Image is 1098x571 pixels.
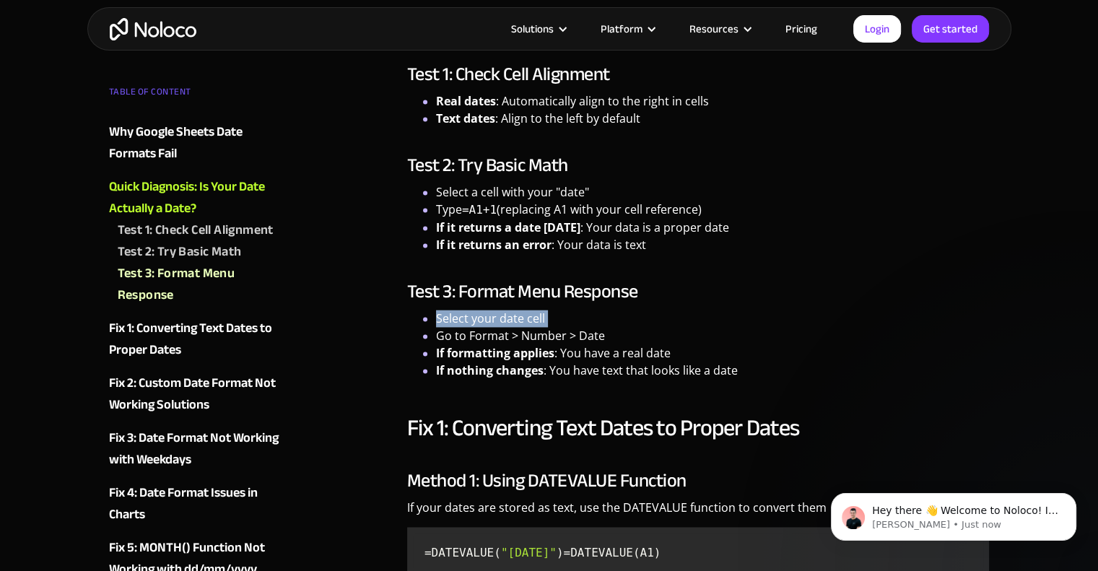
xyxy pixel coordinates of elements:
a: Get started [912,15,989,43]
strong: If nothing changes [436,362,544,378]
a: Pricing [767,19,835,38]
code: =A1+1 [462,203,497,217]
strong: If it returns an error [436,237,552,253]
li: Type (replacing A1 with your cell reference) [436,201,990,219]
a: Login [853,15,901,43]
a: Fix 2: Custom Date Format Not Working Solutions [109,372,284,416]
strong: Text dates [436,110,495,126]
li: Select your date cell [436,310,990,327]
a: Test 3: Format Menu Response [118,263,284,306]
li: : You have a real date [436,344,990,362]
a: Why Google Sheets Date Formats Fail [109,121,284,165]
div: Resources [689,19,738,38]
div: Solutions [511,19,554,38]
h3: Test 3: Format Menu Response [407,281,990,302]
li: : Align to the left by default [436,110,990,127]
div: Platform [601,19,642,38]
div: Platform [583,19,671,38]
a: Quick Diagnosis: Is Your Date Actually a Date? [109,176,284,219]
strong: If formatting applies [436,345,554,361]
div: TABLE OF CONTENT [109,81,284,110]
span: ) [557,546,564,559]
li: : Automatically align to the right in cells [436,92,990,110]
p: If your dates are stored as text, use the DATEVALUE function to convert them [407,499,990,527]
a: Fix 1: Converting Text Dates to Proper Dates [109,318,284,361]
strong: If it returns a date [DATE] [436,219,580,235]
span: =DATEVALUE( [424,546,501,559]
li: : Your data is a proper date [436,219,990,236]
a: Test 2: Try Basic Math [118,241,284,263]
div: Resources [671,19,767,38]
a: Fix 3: Date Format Not Working with Weekdays [109,427,284,471]
h3: Test 2: Try Basic Math [407,154,990,176]
a: home [110,18,196,40]
li: : Your data is text [436,236,990,253]
h2: Fix 1: Converting Text Dates to Proper Dates [407,414,990,443]
li: Go to Format > Number > Date [436,327,990,344]
span: "[DATE]" [501,546,557,559]
h3: Method 1: Using DATEVALUE Function [407,470,990,492]
li: : You have text that looks like a date [436,362,990,379]
li: Select a cell with your "date" [436,183,990,201]
div: Test 2: Try Basic Math [118,241,242,263]
a: Test 1: Check Cell Alignment [118,219,284,241]
h3: Test 1: Check Cell Alignment [407,64,990,85]
iframe: Intercom notifications message [809,463,1098,564]
a: Fix 4: Date Format Issues in Charts [109,482,284,526]
div: Solutions [493,19,583,38]
div: Test 1: Check Cell Alignment [118,219,274,241]
strong: Real dates [436,93,496,109]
